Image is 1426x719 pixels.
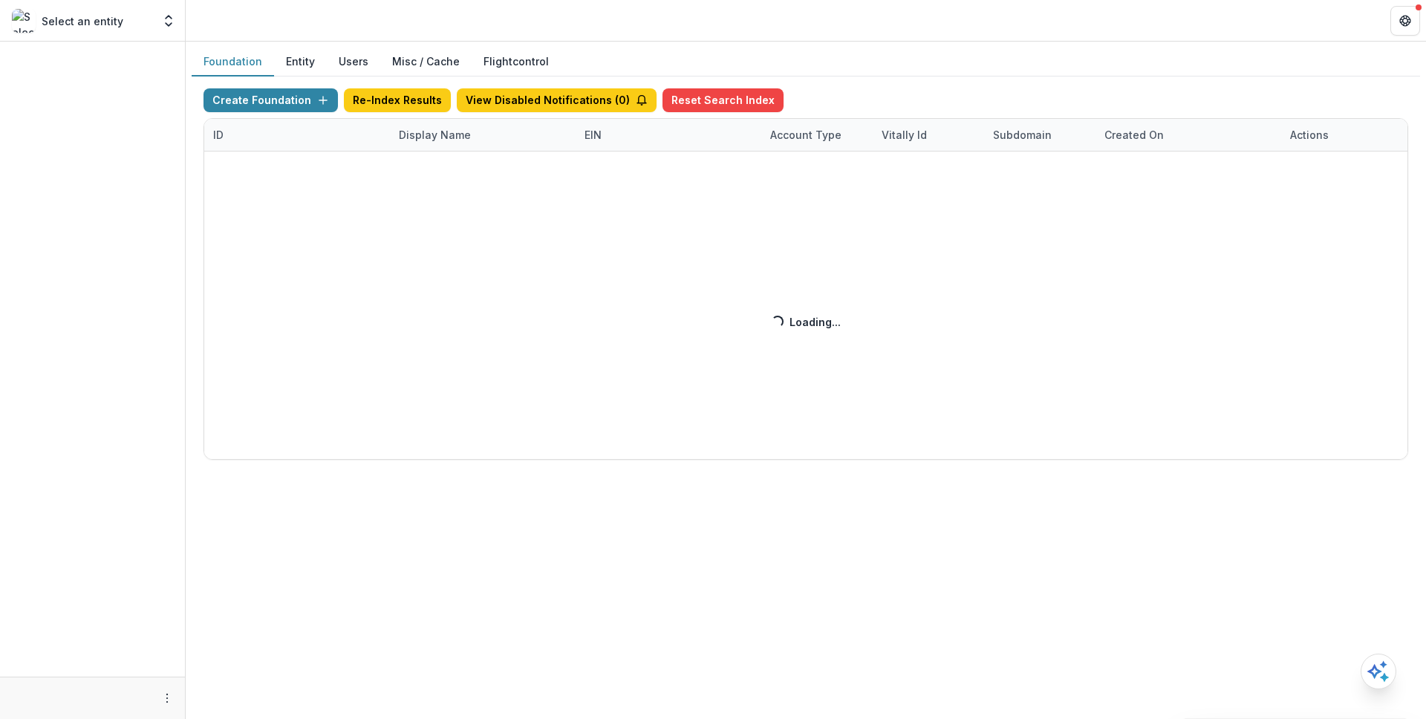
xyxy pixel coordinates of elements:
button: Get Help [1390,6,1420,36]
button: Users [327,48,380,77]
button: Open entity switcher [158,6,179,36]
button: Open AI Assistant [1361,654,1396,689]
button: Foundation [192,48,274,77]
button: Entity [274,48,327,77]
img: Select an entity [12,9,36,33]
p: Select an entity [42,13,123,29]
a: Flightcontrol [484,53,549,69]
button: More [158,689,176,707]
button: Misc / Cache [380,48,472,77]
